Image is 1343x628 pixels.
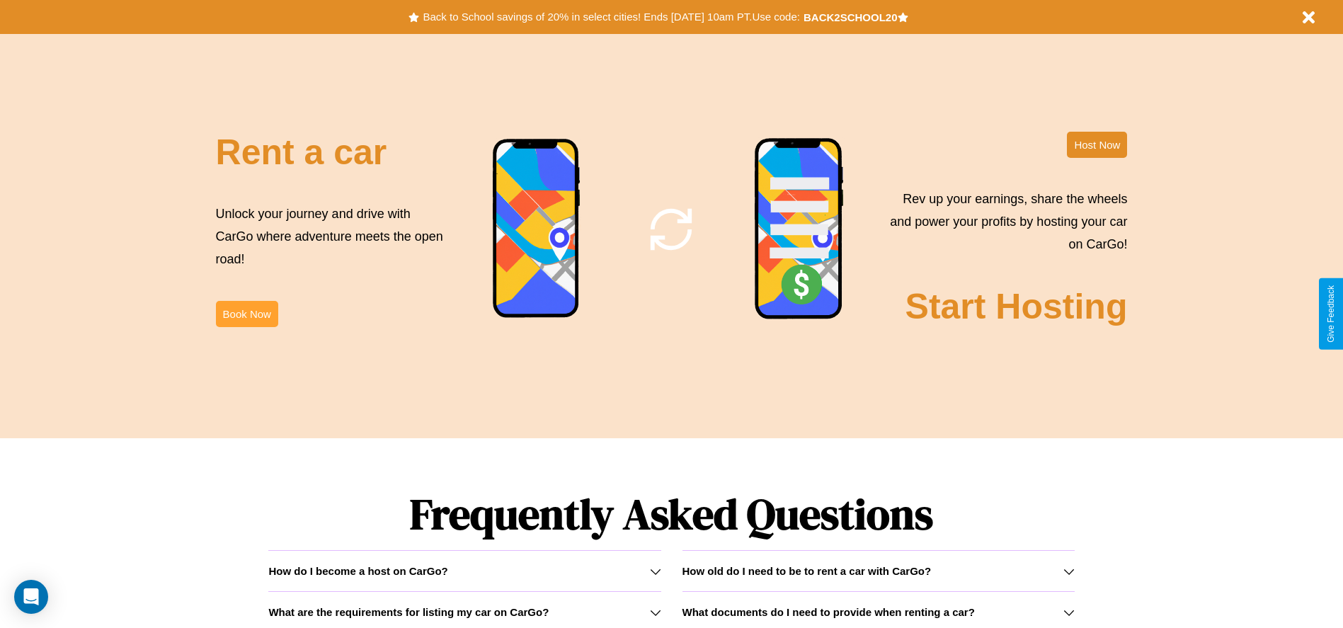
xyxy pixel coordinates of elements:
[1326,285,1336,343] div: Give Feedback
[268,478,1074,550] h1: Frequently Asked Questions
[268,606,549,618] h3: What are the requirements for listing my car on CarGo?
[14,580,48,614] div: Open Intercom Messenger
[419,7,803,27] button: Back to School savings of 20% in select cities! Ends [DATE] 10am PT.Use code:
[881,188,1127,256] p: Rev up your earnings, share the wheels and power your profits by hosting your car on CarGo!
[905,286,1128,327] h2: Start Hosting
[682,565,932,577] h3: How old do I need to be to rent a car with CarGo?
[682,606,975,618] h3: What documents do I need to provide when renting a car?
[492,138,581,320] img: phone
[216,301,278,327] button: Book Now
[1067,132,1127,158] button: Host Now
[216,132,387,173] h2: Rent a car
[268,565,447,577] h3: How do I become a host on CarGo?
[754,137,845,321] img: phone
[216,202,448,271] p: Unlock your journey and drive with CarGo where adventure meets the open road!
[804,11,898,23] b: BACK2SCHOOL20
